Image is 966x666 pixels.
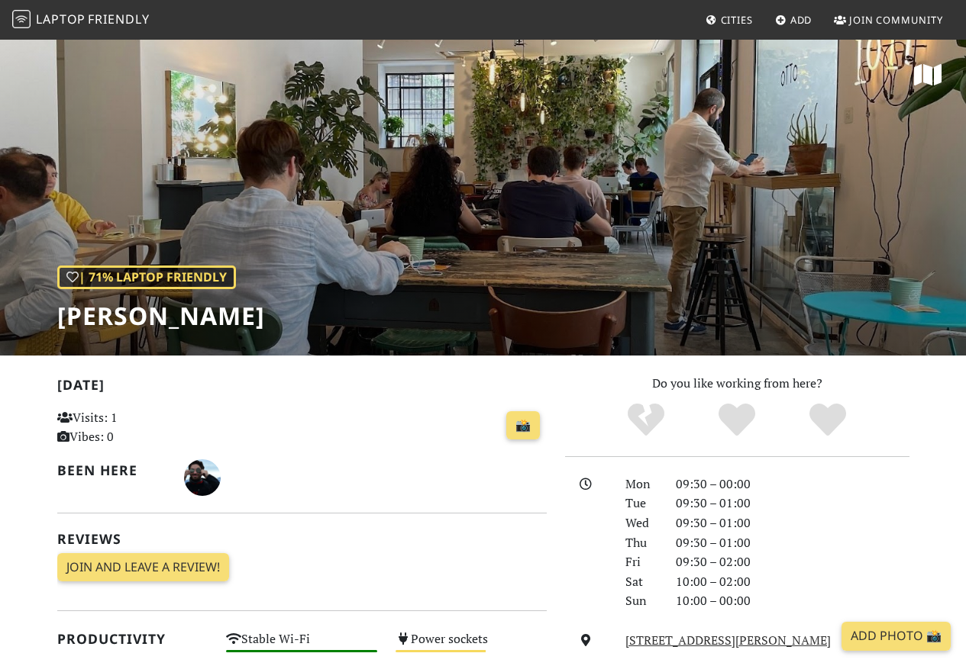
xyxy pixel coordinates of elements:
[667,513,919,533] div: 09:30 – 01:00
[57,531,547,547] h2: Reviews
[57,408,208,447] p: Visits: 1 Vibes: 0
[667,475,919,494] div: 09:30 – 00:00
[57,301,265,330] h1: [PERSON_NAME]
[506,411,540,440] a: 📸
[692,401,783,439] div: Yes
[849,13,943,27] span: Join Community
[667,533,919,553] div: 09:30 – 01:00
[57,631,208,647] h2: Productivity
[386,628,556,664] div: Power sockets
[57,377,547,399] h2: [DATE]
[699,6,759,34] a: Cities
[616,591,667,611] div: Sun
[12,7,150,34] a: LaptopFriendly LaptopFriendly
[184,468,221,484] span: Riccardo Righi
[625,632,831,648] a: [STREET_ADDRESS][PERSON_NAME]
[667,552,919,572] div: 09:30 – 02:00
[184,459,221,496] img: 5466-riccardo.jpg
[769,6,819,34] a: Add
[790,13,813,27] span: Add
[616,533,667,553] div: Thu
[616,513,667,533] div: Wed
[601,401,692,439] div: No
[667,494,919,513] div: 09:30 – 01:00
[217,628,386,664] div: Stable Wi-Fi
[721,13,753,27] span: Cities
[57,265,236,290] div: | 71% Laptop Friendly
[57,553,229,582] a: Join and leave a review!
[842,622,951,651] a: Add Photo 📸
[667,591,919,611] div: 10:00 – 00:00
[616,475,667,494] div: Mon
[616,552,667,572] div: Fri
[57,462,166,478] h2: Been here
[616,572,667,592] div: Sat
[36,11,86,27] span: Laptop
[616,494,667,513] div: Tue
[782,401,873,439] div: Definitely!
[667,572,919,592] div: 10:00 – 02:00
[828,6,949,34] a: Join Community
[12,10,31,28] img: LaptopFriendly
[565,374,909,394] p: Do you like working from here?
[88,11,149,27] span: Friendly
